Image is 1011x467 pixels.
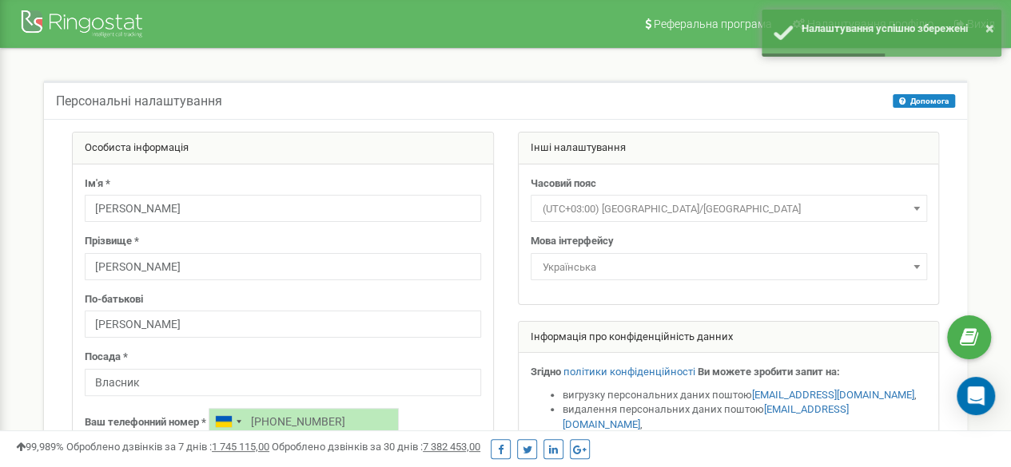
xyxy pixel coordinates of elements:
label: Ваш телефонний номер * [85,415,206,430]
strong: Ви можете зробити запит на: [698,366,840,378]
div: Telephone country code [209,409,246,434]
div: Особиста інформація [73,133,493,164]
a: політики конфіденційності [563,366,695,378]
h5: Персональні налаштування [56,94,222,109]
label: Ім'я * [85,176,110,192]
label: Мова інтерфейсу [531,234,614,249]
li: вигрузку персональних даних поштою , [563,388,927,403]
span: (UTC+03:00) Europe/Kiev [536,198,921,220]
div: Інформація про конфіденційність данних [519,322,939,354]
label: Прізвище * [85,234,139,249]
label: По-батькові [85,292,143,307]
div: Open Intercom Messenger [957,377,995,415]
a: [EMAIL_ADDRESS][DOMAIN_NAME] [752,389,914,401]
input: Ім'я [85,195,481,222]
button: Допомога [893,94,955,108]
input: По-батькові [85,311,481,338]
label: Посада * [85,350,128,365]
input: Прізвище [85,253,481,280]
span: (UTC+03:00) Europe/Kiev [531,195,927,222]
span: Українська [531,253,927,280]
span: Українська [536,256,921,279]
input: +1-800-555-55-55 [209,408,399,435]
li: видалення персональних даних поштою , [563,402,927,432]
span: Реферальна програма [654,18,772,30]
u: 7 382 453,00 [423,441,480,453]
span: Оброблено дзвінків за 7 днів : [66,441,269,453]
span: 99,989% [16,441,64,453]
strong: Згідно [531,366,561,378]
input: Посада [85,369,481,396]
button: × [985,17,994,40]
u: 1 745 115,00 [212,441,269,453]
div: Налаштування успішно збережені [802,22,989,37]
div: Інші налаштування [519,133,939,164]
span: Оброблено дзвінків за 30 днів : [272,441,480,453]
label: Часовий пояс [531,176,596,192]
